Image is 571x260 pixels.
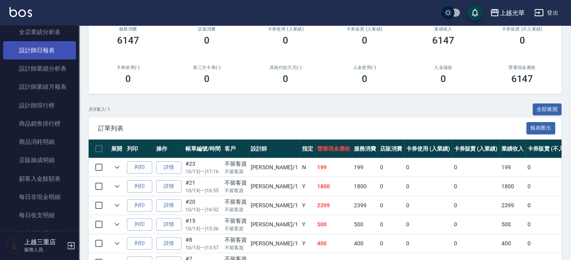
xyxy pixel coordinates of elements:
td: #21 [183,177,223,196]
td: 0 [452,215,499,234]
td: 400 [499,234,526,253]
td: Y [300,215,315,234]
h2: 店販消費 [177,27,236,32]
h2: 卡券使用 (入業績) [256,27,316,32]
h2: 其他付款方式(-) [256,65,316,70]
button: expand row [111,180,123,192]
td: 0 [378,234,404,253]
td: 500 [499,215,526,234]
h3: 0 [204,35,210,46]
td: #20 [183,196,223,215]
th: 業績收入 [499,140,526,158]
td: 0 [378,158,404,177]
td: 1800 [315,177,352,196]
p: 不留客資 [225,225,247,232]
a: 詳情 [156,218,182,231]
h3: 0 [362,73,367,84]
button: expand row [111,237,123,249]
h2: 卡券販賣 (入業績) [335,27,394,32]
td: 400 [315,234,352,253]
td: 1800 [352,177,378,196]
button: 列印 [127,161,152,174]
h2: 卡券使用(-) [98,65,158,70]
h3: 0 [204,73,210,84]
td: #15 [183,215,223,234]
button: 列印 [127,218,152,231]
button: 報表匯出 [526,122,556,134]
td: N [300,158,315,177]
p: 服務人員 [24,246,64,253]
p: 不留客資 [225,244,247,251]
td: [PERSON_NAME] /1 [248,158,300,177]
th: 操作 [154,140,183,158]
p: 共 9 筆, 1 / 1 [89,106,110,113]
th: 店販消費 [378,140,404,158]
th: 卡券使用 (入業績) [404,140,452,158]
button: expand row [111,218,123,230]
td: [PERSON_NAME] /1 [248,177,300,196]
button: 列印 [127,199,152,212]
th: 帳單編號/時間 [183,140,223,158]
h2: 營業現金應收 [492,65,552,70]
button: 列印 [127,237,152,250]
h3: 服務消費 [98,27,158,32]
h2: 卡券販賣 (不入業績) [492,27,552,32]
p: 10/13 (一) 15:36 [185,225,221,232]
th: 指定 [300,140,315,158]
h3: 6147 [432,35,454,46]
a: 詳情 [156,161,182,174]
td: 0 [452,196,499,215]
th: 卡券販賣 (入業績) [452,140,499,158]
td: 0 [404,196,452,215]
a: 店販抽成明細 [3,151,76,169]
button: expand row [111,199,123,211]
h2: 業績收入 [413,27,473,32]
h2: 入金儲值 [413,65,473,70]
td: 0 [452,234,499,253]
a: 設計師日報表 [3,41,76,59]
td: 199 [499,158,526,177]
p: 10/13 (一) 13:57 [185,244,221,251]
a: 報表匯出 [526,124,556,132]
button: 上越光華 [487,5,528,21]
td: 199 [315,158,352,177]
td: 2399 [499,196,526,215]
a: 收支分類明細表 [3,224,76,243]
img: Logo [9,7,32,17]
h3: 0 [283,73,288,84]
th: 展開 [109,140,125,158]
h3: 0 [441,73,446,84]
td: 0 [378,196,404,215]
p: 10/13 (一) 16:52 [185,206,221,213]
button: 登出 [531,6,562,20]
td: 199 [352,158,378,177]
td: 0 [404,215,452,234]
td: #8 [183,234,223,253]
div: 不留客資 [225,179,247,187]
span: 訂單列表 [98,124,526,132]
td: 2399 [352,196,378,215]
td: 0 [452,158,499,177]
td: 0 [452,177,499,196]
img: Person [6,238,22,254]
p: 不留客資 [225,206,247,213]
td: 1800 [499,177,526,196]
a: 設計師業績分析表 [3,59,76,78]
td: #23 [183,158,223,177]
td: 0 [404,158,452,177]
th: 列印 [125,140,154,158]
button: save [467,5,483,21]
a: 詳情 [156,180,182,193]
h5: 上越三重店 [24,238,64,246]
a: 設計師排行榜 [3,96,76,115]
div: 不留客資 [225,217,247,225]
h3: 0 [283,35,288,46]
a: 顧客入金餘額表 [3,170,76,188]
a: 商品消耗明細 [3,133,76,151]
a: 詳情 [156,237,182,250]
h3: 0 [362,35,367,46]
td: 0 [378,177,404,196]
td: 500 [352,215,378,234]
td: 2399 [315,196,352,215]
th: 設計師 [248,140,300,158]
